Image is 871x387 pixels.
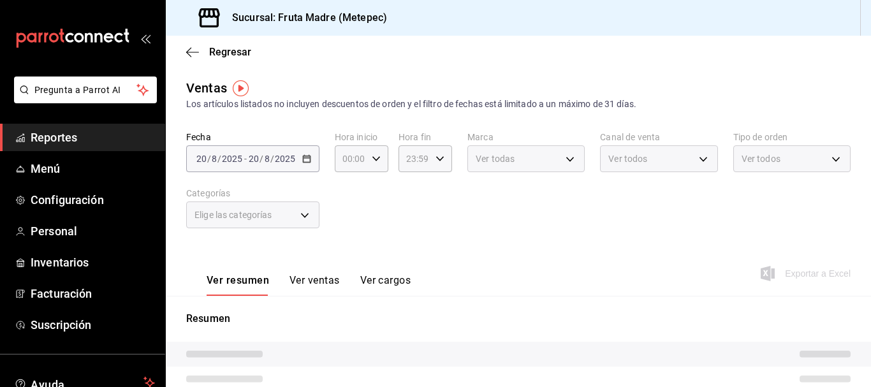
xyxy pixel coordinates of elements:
span: - [244,154,247,164]
input: ---- [274,154,296,164]
label: Marca [467,133,585,142]
span: Facturación [31,285,155,302]
span: Ver todos [608,152,647,165]
span: Reportes [31,129,155,146]
div: Ventas [186,78,227,98]
span: Menú [31,160,155,177]
span: Ver todas [476,152,515,165]
button: Regresar [186,46,251,58]
label: Hora inicio [335,133,388,142]
span: / [217,154,221,164]
label: Canal de venta [600,133,717,142]
input: ---- [221,154,243,164]
label: Categorías [186,189,319,198]
div: navigation tabs [207,274,411,296]
img: Tooltip marker [233,80,249,96]
span: Personal [31,223,155,240]
span: Ver todos [742,152,780,165]
span: / [260,154,263,164]
span: Regresar [209,46,251,58]
p: Resumen [186,311,851,326]
span: Inventarios [31,254,155,271]
input: -- [248,154,260,164]
a: Pregunta a Parrot AI [9,92,157,106]
button: Ver cargos [360,274,411,296]
span: Pregunta a Parrot AI [34,84,137,97]
div: Los artículos listados no incluyen descuentos de orden y el filtro de fechas está limitado a un m... [186,98,851,111]
button: Ver ventas [289,274,340,296]
input: -- [264,154,270,164]
input: -- [196,154,207,164]
h3: Sucursal: Fruta Madre (Metepec) [222,10,387,26]
input: -- [211,154,217,164]
button: open_drawer_menu [140,33,150,43]
button: Ver resumen [207,274,269,296]
span: / [270,154,274,164]
span: Suscripción [31,316,155,333]
span: Configuración [31,191,155,208]
label: Hora fin [399,133,452,142]
button: Pregunta a Parrot AI [14,77,157,103]
span: Elige las categorías [194,208,272,221]
label: Tipo de orden [733,133,851,142]
span: / [207,154,211,164]
label: Fecha [186,133,319,142]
